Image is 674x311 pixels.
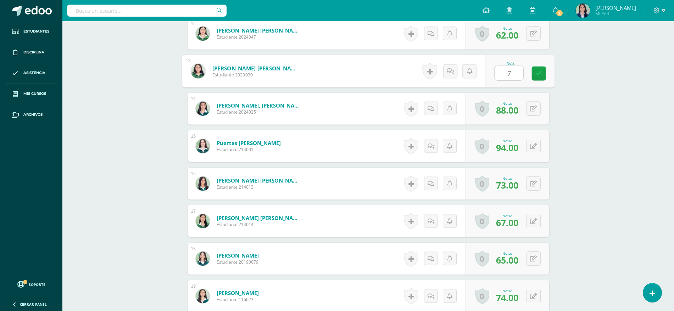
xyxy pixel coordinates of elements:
[496,104,518,116] span: 88.00
[496,26,518,31] div: Nota:
[496,142,518,154] span: 94.00
[217,221,302,228] span: Estudiante 214014
[217,252,259,259] a: [PERSON_NAME]
[6,42,57,63] a: Disciplina
[196,252,210,266] img: 8ecc91072b20196dceb294a491ff21f0.png
[23,112,43,117] span: Archivos
[23,50,44,55] span: Disciplina
[496,292,518,304] span: 74.00
[67,5,227,17] input: Busca un usuario...
[212,72,300,78] span: Estudiante 2023030
[475,25,489,42] a: 0
[217,214,302,221] a: [PERSON_NAME] [PERSON_NAME]
[196,214,210,228] img: 3247cecd46813d2f61d58a2c5d2352f6.png
[475,175,489,192] a: 0
[196,102,210,116] img: a6eed6f6828493b72d1d2be49ae62ee0.png
[496,101,518,106] div: Nota:
[20,302,47,307] span: Cerrar panel
[9,279,54,289] a: Soporte
[217,259,259,265] span: Estudiante 20190079
[556,9,563,17] span: 2
[217,289,259,296] a: [PERSON_NAME]
[23,91,46,97] span: Mis cursos
[191,64,205,78] img: 19c6448571d6ed125da4fe536502c7a1.png
[496,179,518,191] span: 73.00
[475,138,489,154] a: 0
[496,254,518,266] span: 65.00
[212,64,300,72] a: [PERSON_NAME] [PERSON_NAME]
[6,104,57,125] a: Archivos
[6,83,57,104] a: Mis cursos
[23,29,49,34] span: Estudiantes
[217,34,302,40] span: Estudiante 2024047
[217,146,281,152] span: Estudiante 214001
[496,29,518,41] span: 62.00
[576,4,590,18] img: 62e92574996ec88c99bdf881e5f38441.png
[475,250,489,267] a: 0
[496,213,518,218] div: Nota:
[29,282,45,287] span: Soporte
[217,109,302,115] span: Estudiante 2024025
[196,289,210,303] img: 403bb2e11fc21245f63eedc37d9b59df.png
[475,100,489,117] a: 0
[6,21,57,42] a: Estudiantes
[496,138,518,143] div: Nota:
[496,217,518,229] span: 67.00
[196,177,210,191] img: 4c024f6bf71d5773428a8da74324d68e.png
[217,177,302,184] a: [PERSON_NAME] [PERSON_NAME]
[217,184,302,190] span: Estudiante 214013
[496,288,518,293] div: Nota:
[495,66,523,80] input: 0-100.0
[475,213,489,229] a: 0
[496,251,518,256] div: Nota:
[595,4,636,11] span: [PERSON_NAME]
[496,176,518,181] div: Nota:
[217,27,302,34] a: [PERSON_NAME] [PERSON_NAME]
[494,62,527,65] div: Nota
[475,288,489,304] a: 0
[217,102,302,109] a: [PERSON_NAME], [PERSON_NAME]
[217,139,281,146] a: Puertas [PERSON_NAME]
[6,63,57,84] a: Asistencia
[196,139,210,153] img: 43d4860913f912c792f8ca124b7ceec2.png
[217,296,259,303] span: Estudiante 116023
[196,27,210,41] img: 66ee61d5778ad043d47c5ceb8c8725b2.png
[595,11,636,17] span: Mi Perfil
[23,70,45,76] span: Asistencia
